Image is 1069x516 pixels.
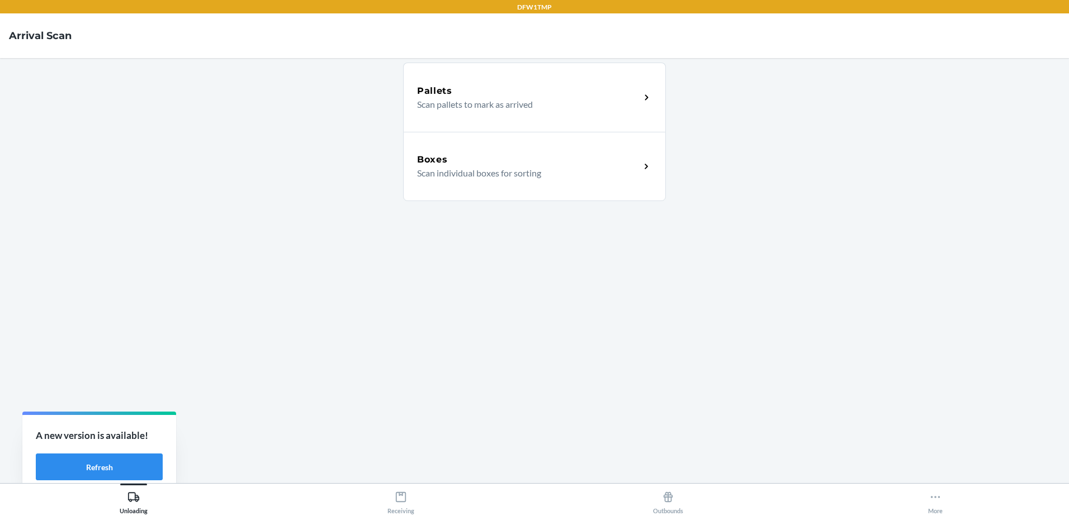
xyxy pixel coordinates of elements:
a: BoxesScan individual boxes for sorting [403,132,666,201]
div: Outbounds [653,486,683,514]
div: Receiving [387,486,414,514]
p: Scan individual boxes for sorting [417,166,631,180]
p: DFW1TMP [517,2,552,12]
button: Outbounds [534,484,802,514]
p: Scan pallets to mark as arrived [417,98,631,111]
div: Unloading [120,486,148,514]
h5: Boxes [417,153,448,166]
button: Refresh [36,453,163,480]
h5: Pallets [417,84,452,98]
div: More [928,486,943,514]
a: PalletsScan pallets to mark as arrived [403,63,666,132]
h4: Arrival Scan [9,28,72,43]
p: A new version is available! [36,428,163,443]
button: Receiving [267,484,534,514]
button: More [802,484,1069,514]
